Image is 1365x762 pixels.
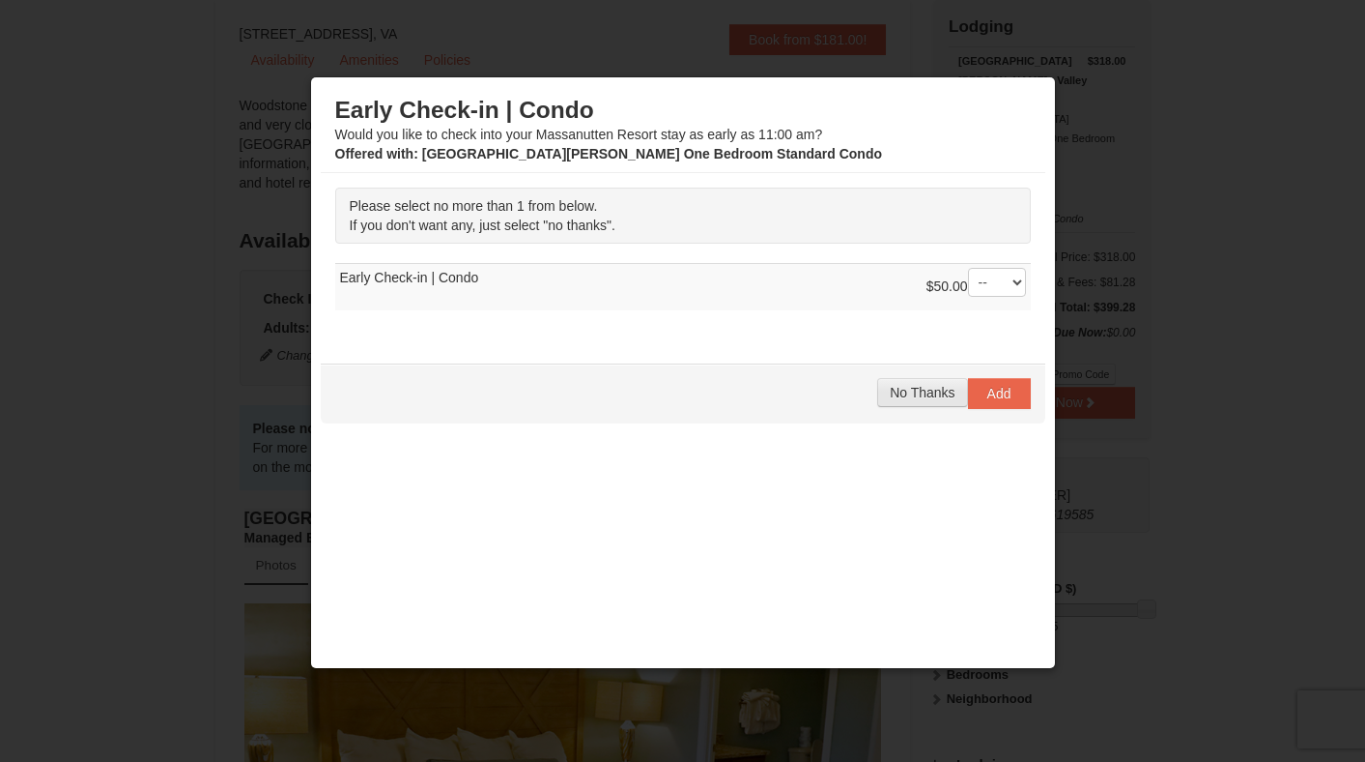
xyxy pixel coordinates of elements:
div: Would you like to check into your Massanutten Resort stay as early as 11:00 am? [335,96,1031,163]
button: No Thanks [877,378,967,407]
strong: : [GEOGRAPHIC_DATA][PERSON_NAME] One Bedroom Standard Condo [335,146,883,161]
span: Offered with [335,146,414,161]
span: No Thanks [890,385,954,400]
span: If you don't want any, just select "no thanks". [350,218,615,233]
div: $50.00 [926,268,1026,307]
span: Please select no more than 1 from below. [350,198,598,214]
span: Add [987,386,1011,401]
td: Early Check-in | Condo [335,263,1031,310]
h3: Early Check-in | Condo [335,96,1031,125]
button: Add [968,378,1031,409]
